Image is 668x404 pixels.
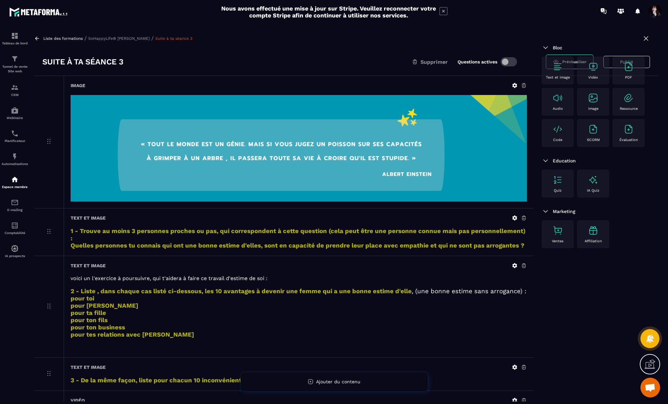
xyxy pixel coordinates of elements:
a: automationsautomationsWebinaire [2,102,28,125]
img: text-image no-wra [552,225,563,236]
p: SCORM [587,138,600,142]
a: SoHappyLife® [PERSON_NAME] [88,36,150,41]
img: automations [11,245,19,252]
p: Tunnel de vente Site web [2,64,28,74]
p: PDF [625,75,632,80]
img: text-image no-wra [623,61,634,72]
p: Audio [553,107,563,111]
strong: Quelles personnes tu connais qui ont une bonne estime d'elles, sont en capacité de prendre leur p... [71,242,524,249]
h6: Vidéo [71,398,85,403]
a: emailemailE-mailing [2,194,28,217]
span: / [151,35,154,41]
p: IA prospects [2,254,28,258]
p: Code [553,138,562,142]
h3: , (une bonne estime sans arrogance) : [71,288,527,295]
p: voici un l'exercice à poursuivre, qui t'aidera à faire ce travail d'estime de soi : [71,275,527,281]
p: Ressource [620,107,638,111]
p: Tableau de bord [2,41,28,45]
a: Ouvrir le chat [640,378,660,397]
strong: 2 - Liste , dans chaque cas listé ci-dessous, les 10 avantages à devenir une femme qui a une bonn... [71,288,412,295]
img: text-image [588,225,598,236]
img: text-image no-wra [552,175,563,185]
img: automations [11,153,19,160]
img: logo [9,6,68,18]
img: automations [11,107,19,114]
img: arrow-down [542,157,549,165]
span: Ajouter du contenu [316,379,360,384]
a: Suite à ta séance 3 [155,36,192,41]
strong: pour ton fils [71,317,108,324]
strong: 3 - De la même façon, liste pour chacun 10 inconvénients à ce que tu aies une estime de toi erronée. [71,377,375,384]
p: Évaluation [619,138,638,142]
h6: Text et image [71,263,106,268]
img: text-image no-wra [552,93,563,103]
p: E-mailing [2,208,28,212]
span: Supprimer [420,59,448,65]
strong: pour tes relations avec [PERSON_NAME] [71,331,194,338]
img: text-image no-wra [588,124,598,134]
a: formationformationTableau de bord [2,27,28,50]
a: automationsautomationsEspace membre [2,171,28,194]
img: text-image no-wra [623,124,634,134]
h6: Text et image [71,365,106,370]
strong: pour ton business [71,324,125,331]
h3: Suite à ta séance 3 [42,57,123,67]
img: formation [11,83,19,91]
img: arrow-down [542,207,549,215]
p: Automatisations [2,162,28,166]
img: accountant [11,222,19,229]
a: formationformationTunnel de vente Site web [2,50,28,79]
a: Liste des formations [43,36,83,41]
p: Comptabilité [2,231,28,235]
p: CRM [2,93,28,97]
img: text-image no-wra [552,61,563,72]
img: text-image no-wra [552,124,563,134]
img: text-image no-wra [588,61,598,72]
strong: pour toi [71,295,94,302]
img: scheduler [11,130,19,137]
p: Espace membre [2,185,28,189]
a: accountantaccountantComptabilité [2,217,28,240]
strong: pour ta fille [71,309,106,317]
h6: Text et image [71,215,106,221]
img: formation [11,32,19,40]
img: formation [11,55,19,63]
img: text-image no-wra [623,93,634,103]
span: Bloc [553,45,562,50]
label: Questions actives [458,59,497,64]
a: automationsautomationsAutomatisations [2,148,28,171]
img: arrow-down [542,44,549,52]
span: / [84,35,87,41]
h2: Nous avons effectué une mise à jour sur Stripe. Veuillez reconnecter votre compte Stripe afin de ... [221,5,436,19]
p: Affiliation [585,239,602,243]
p: Quiz [554,188,562,193]
strong: pour [PERSON_NAME] [71,302,138,309]
p: Webinaire [2,116,28,120]
img: text-image [588,175,598,185]
strong: 1 - Trouve au moins 3 personnes proches ou pas, qui correspondent à cette question (cela peut êtr... [71,227,526,242]
p: IA Quiz [587,188,599,193]
a: schedulerschedulerPlanificateur [2,125,28,148]
h6: Image [71,83,85,88]
img: email [11,199,19,206]
span: Marketing [553,209,575,214]
p: Ventes [552,239,564,243]
p: Image [588,107,598,111]
img: automations [11,176,19,183]
p: Vidéo [588,75,598,80]
span: Education [553,158,576,163]
img: background [71,95,527,202]
p: Planificateur [2,139,28,143]
a: formationformationCRM [2,79,28,102]
p: Text et image [546,75,570,80]
img: text-image no-wra [588,93,598,103]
